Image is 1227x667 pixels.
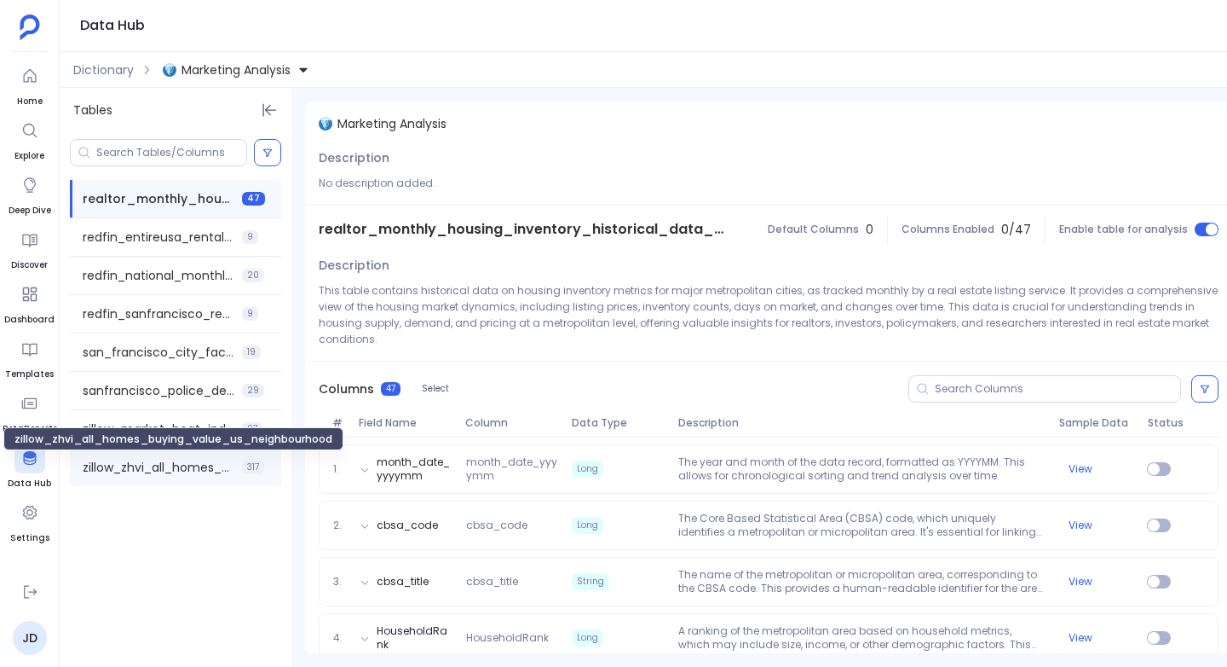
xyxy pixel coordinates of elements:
img: iceberg.svg [163,63,176,77]
p: The Core Based Statistical Area (CBSA) code, which uniquely identifies a metropolitan or micropol... [671,512,1051,539]
img: petavue logo [20,14,40,40]
a: JD [13,621,47,655]
p: The name of the metropolitan or micropolitan area, corresponding to the CBSA code. This provides ... [671,568,1051,595]
span: sanfrancisco_police_department_incident_reports_2018_to_2025_aug [83,382,235,399]
button: View [1069,462,1092,476]
a: Deep Dive [9,170,51,217]
button: cbsa_code [377,519,438,532]
span: 0 [866,221,873,238]
p: No description added. [319,175,1218,191]
a: Settings [10,497,49,545]
span: redfin_entireusa_rental_market_median_2019to2025 [83,229,235,246]
span: 29 [242,384,264,397]
span: redfin_national_monthly_housing_market_data [83,267,235,284]
span: month_date_yyyymm [459,455,566,483]
span: 19 [242,345,261,359]
span: zillow_zhvi_all_homes_buying_value_us_neighbourhood [83,459,235,476]
a: Templates [5,333,54,381]
p: This table contains historical data on housing inventory metrics for major metropolitan cities, a... [319,282,1218,347]
span: 20 [242,269,264,282]
span: Settings [10,531,49,545]
span: Data Hub [8,477,51,490]
span: Long [572,517,603,534]
span: # [325,416,352,430]
a: Explore [14,115,45,163]
div: Tables [60,88,291,132]
span: Long [572,461,603,478]
span: 2. [326,519,353,532]
img: iceberg.svg [319,117,332,130]
span: 0 / 47 [1001,221,1031,238]
span: Dashboard [4,313,55,327]
span: 47 [381,382,400,396]
span: String [572,573,609,590]
span: PetaReports [3,422,57,436]
button: Select [411,378,460,400]
span: realtor_monthly_housing_inventory_historical_data_metrocities [83,190,235,207]
button: View [1069,519,1092,532]
span: Explore [14,149,45,163]
span: HouseholdRank [459,631,566,645]
span: Deep Dive [9,204,51,217]
span: 47 [242,192,265,206]
span: Columns Enabled [902,223,994,236]
span: Long [572,629,603,647]
span: Columns [319,380,374,397]
button: Marketing Analysis [159,56,313,84]
span: 317 [242,461,264,474]
span: 1. [326,462,353,476]
span: Enable table for analysis [1059,223,1188,236]
span: Description [319,257,389,274]
button: Hide Tables [257,98,281,122]
h1: Data Hub [80,14,145,38]
span: Discover [11,258,48,272]
a: PetaReports [3,388,57,436]
span: san_francisco_city_facilities [83,344,235,361]
a: Dashboard [4,279,55,327]
button: View [1069,575,1092,589]
p: The year and month of the data record, formatted as YYYYMM. This allows for chronological sorting... [671,455,1051,483]
span: cbsa_code [459,519,566,532]
p: A ranking of the metropolitan area based on household metrics, which may include size, income, or... [671,624,1051,652]
span: Status [1141,416,1177,430]
input: Search Columns [935,382,1180,396]
span: cbsa_title [459,575,566,589]
span: Description [671,416,1052,430]
span: zillow_market_heat_index_supply_vs_demand_us_and_metro [83,420,235,438]
span: redfin_sanfrancisco_rental_market_median_2019to2025aug [83,305,235,322]
span: Dictionary [73,61,134,78]
span: 9 [242,307,258,321]
span: Description [319,149,389,166]
button: View [1069,631,1092,645]
span: 4. [326,631,353,645]
button: month_date_yyyymm [377,455,452,483]
button: HouseholdRank [377,624,452,652]
a: Data Hub [8,443,51,490]
span: Data Type [565,416,671,430]
input: Search Tables/Columns [96,146,246,159]
span: Home [14,95,45,108]
span: Marketing Analysis [181,61,291,78]
a: Discover [11,224,48,272]
span: 3. [326,575,353,589]
span: Sample Data [1052,416,1141,430]
div: zillow_zhvi_all_homes_buying_value_us_neighbourhood [3,427,343,450]
span: Default Columns [768,223,859,236]
span: 9 [242,230,258,244]
span: Marketing Analysis [337,115,446,132]
a: Home [14,61,45,108]
span: realtor_monthly_housing_inventory_historical_data_metrocities [319,219,730,240]
span: Templates [5,368,54,381]
span: 97 [242,422,262,436]
button: cbsa_title [377,575,429,589]
span: Column [458,416,565,430]
span: Field Name [352,416,458,430]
